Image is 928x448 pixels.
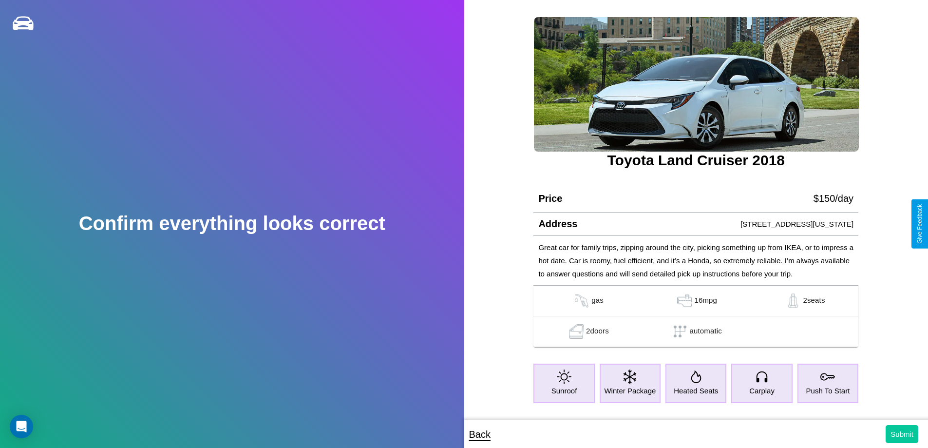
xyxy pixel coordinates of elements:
[886,425,918,443] button: Submit
[79,213,385,234] h2: Confirm everything looks correct
[803,293,825,308] p: 2 seats
[533,286,858,347] table: simple table
[675,293,694,308] img: gas
[916,204,923,244] div: Give Feedback
[551,384,577,397] p: Sunroof
[567,324,586,339] img: gas
[814,190,853,207] p: $ 150 /day
[586,324,609,339] p: 2 doors
[538,193,562,204] h4: Price
[604,384,656,397] p: Winter Package
[591,293,604,308] p: gas
[538,241,853,280] p: Great car for family trips, zipping around the city, picking something up from IKEA, or to impres...
[690,324,722,339] p: automatic
[674,384,718,397] p: Heated Seats
[572,293,591,308] img: gas
[806,384,850,397] p: Push To Start
[783,293,803,308] img: gas
[694,293,717,308] p: 16 mpg
[538,218,577,230] h4: Address
[469,426,491,443] p: Back
[740,217,853,231] p: [STREET_ADDRESS][US_STATE]
[533,152,858,169] h3: Toyota Land Cruiser 2018
[10,415,33,438] div: Open Intercom Messenger
[749,384,775,397] p: Carplay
